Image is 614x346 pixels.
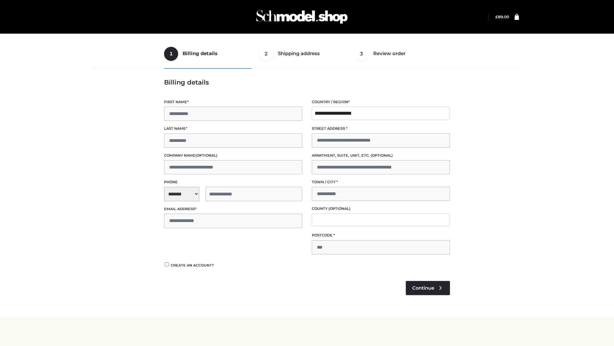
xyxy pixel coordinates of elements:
[371,153,393,158] span: (optional)
[312,99,450,105] label: Country / Region
[164,206,302,212] label: Email address
[164,99,302,105] label: First name
[412,285,434,291] span: Continue
[495,14,498,19] span: £
[164,179,302,185] label: Phone
[171,263,214,268] span: Create an account?
[328,206,350,211] span: (optional)
[164,78,450,86] h3: Billing details
[164,152,302,159] label: Company name
[495,14,509,19] a: £89.00
[312,206,450,212] label: County
[164,126,302,132] label: Last name
[312,179,450,185] label: Town / City
[164,262,170,267] input: Create an account?
[406,281,450,295] a: Continue
[195,153,217,158] span: (optional)
[254,4,350,29] img: Schmodel Admin 964
[312,126,450,132] label: Street address
[312,232,450,238] label: Postcode
[312,152,450,159] label: Apartment, suite, unit, etc.
[495,14,509,19] bdi: 89.00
